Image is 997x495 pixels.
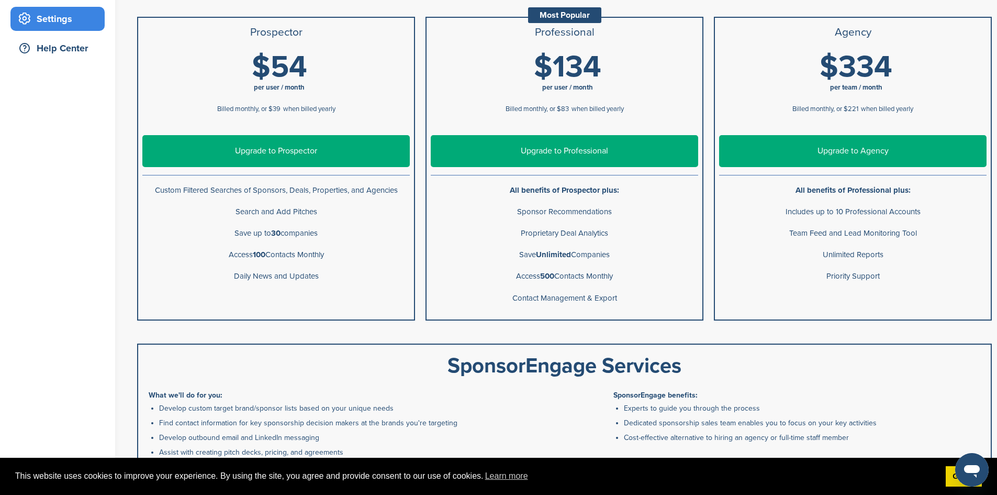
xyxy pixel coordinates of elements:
[719,270,987,283] p: Priority Support
[271,228,281,238] b: 30
[946,466,982,487] a: dismiss cookie message
[510,185,619,195] b: All benefits of Prospector plus:
[252,49,307,85] span: $54
[484,468,530,484] a: learn more about cookies
[159,432,561,443] li: Develop outbound email and LinkedIn messaging
[142,135,410,167] a: Upgrade to Prospector
[142,227,410,240] p: Save up to companies
[536,250,571,259] b: Unlimited
[431,205,698,218] p: Sponsor Recommendations
[719,205,987,218] p: Includes up to 10 Professional Accounts
[540,271,554,281] b: 500
[534,49,601,85] span: $134
[142,26,410,39] h3: Prospector
[830,83,882,92] span: per team / month
[283,105,335,113] span: when billed yearly
[431,248,698,261] p: Save Companies
[10,7,105,31] a: Settings
[431,135,698,167] a: Upgrade to Professional
[159,417,561,428] li: Find contact information for key sponsorship decision makers at the brands you're targeting
[431,227,698,240] p: Proprietary Deal Analytics
[820,49,892,85] span: $334
[542,83,593,92] span: per user / month
[431,26,698,39] h3: Professional
[159,403,561,414] li: Develop custom target brand/sponsor lists based on your unique needs
[142,248,410,261] p: Access Contacts Monthly
[572,105,624,113] span: when billed yearly
[253,250,265,259] b: 100
[16,39,105,58] div: Help Center
[15,468,937,484] span: This website uses cookies to improve your experience. By using the site, you agree and provide co...
[142,270,410,283] p: Daily News and Updates
[159,447,561,458] li: Assist with creating pitch decks, pricing, and agreements
[719,227,987,240] p: Team Feed and Lead Monitoring Tool
[624,432,980,443] li: Cost-effective alternative to hiring an agency or full-time staff member
[861,105,913,113] span: when billed yearly
[796,185,911,195] b: All benefits of Professional plus:
[149,355,980,376] div: SponsorEngage Services
[719,26,987,39] h3: Agency
[613,391,698,400] b: SponsorEngage benefits:
[431,270,698,283] p: Access Contacts Monthly
[719,248,987,261] p: Unlimited Reports
[528,7,601,23] div: Most Popular
[254,83,305,92] span: per user / month
[149,391,222,400] b: What we'll do for you:
[142,205,410,218] p: Search and Add Pitches
[624,417,980,428] li: Dedicated sponsorship sales team enables you to focus on your key activities
[217,105,281,113] span: Billed monthly, or $39
[142,184,410,197] p: Custom Filtered Searches of Sponsors, Deals, Properties, and Agencies
[719,135,987,167] a: Upgrade to Agency
[792,105,858,113] span: Billed monthly, or $221
[16,9,105,28] div: Settings
[624,403,980,414] li: Experts to guide you through the process
[431,292,698,305] p: Contact Management & Export
[506,105,569,113] span: Billed monthly, or $83
[10,36,105,60] a: Help Center
[955,453,989,487] iframe: Button to launch messaging window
